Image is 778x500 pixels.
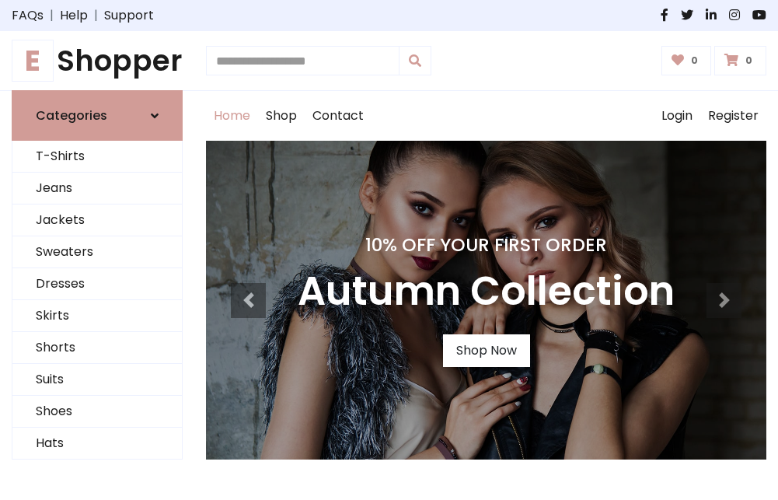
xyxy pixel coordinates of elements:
[741,54,756,68] span: 0
[36,108,107,123] h6: Categories
[305,91,372,141] a: Contact
[104,6,154,25] a: Support
[700,91,766,141] a: Register
[12,44,183,78] h1: Shopper
[298,234,675,256] h4: 10% Off Your First Order
[12,236,182,268] a: Sweaters
[88,6,104,25] span: |
[298,268,675,316] h3: Autumn Collection
[12,6,44,25] a: FAQs
[12,40,54,82] span: E
[714,46,766,75] a: 0
[12,205,182,236] a: Jackets
[258,91,305,141] a: Shop
[12,141,182,173] a: T-Shirts
[12,173,182,205] a: Jeans
[12,332,182,364] a: Shorts
[12,300,182,332] a: Skirts
[60,6,88,25] a: Help
[12,268,182,300] a: Dresses
[661,46,712,75] a: 0
[12,364,182,396] a: Suits
[206,91,258,141] a: Home
[44,6,60,25] span: |
[12,396,182,428] a: Shoes
[12,90,183,141] a: Categories
[654,91,700,141] a: Login
[12,428,182,460] a: Hats
[443,334,530,367] a: Shop Now
[12,44,183,78] a: EShopper
[687,54,702,68] span: 0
